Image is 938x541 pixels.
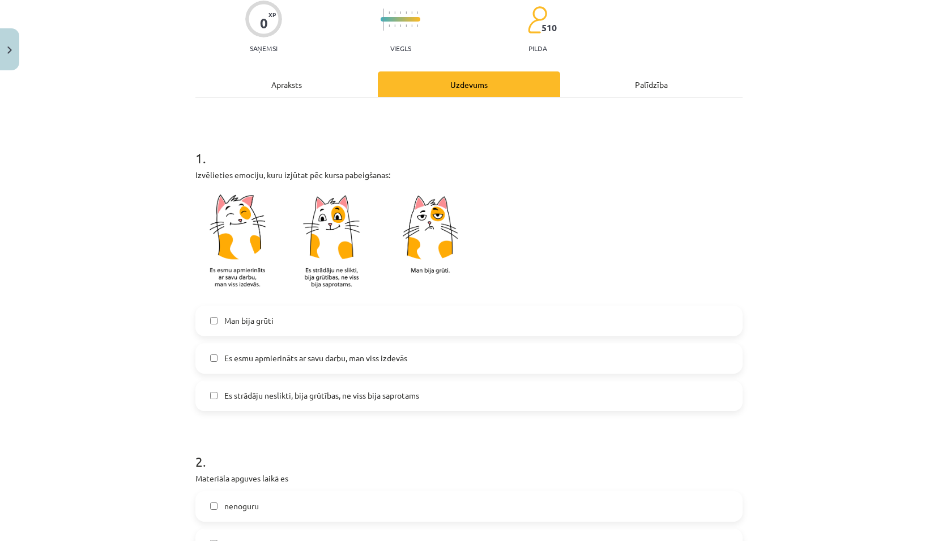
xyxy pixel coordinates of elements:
[527,6,547,34] img: students-c634bb4e5e11cddfef0936a35e636f08e4e9abd3cc4e673bd6f9a4125e45ecb1.svg
[528,44,547,52] p: pilda
[394,11,395,14] img: icon-short-line-57e1e144782c952c97e751825c79c345078a6d821885a25fce030b3d8c18986b.svg
[224,315,274,327] span: Man bija grūti
[400,24,401,27] img: icon-short-line-57e1e144782c952c97e751825c79c345078a6d821885a25fce030b3d8c18986b.svg
[560,71,743,97] div: Palīdzība
[260,15,268,31] div: 0
[224,500,259,512] span: nenoguru
[378,71,560,97] div: Uzdevums
[390,44,411,52] p: Viegls
[406,24,407,27] img: icon-short-line-57e1e144782c952c97e751825c79c345078a6d821885a25fce030b3d8c18986b.svg
[195,71,378,97] div: Apraksts
[389,11,390,14] img: icon-short-line-57e1e144782c952c97e751825c79c345078a6d821885a25fce030b3d8c18986b.svg
[417,24,418,27] img: icon-short-line-57e1e144782c952c97e751825c79c345078a6d821885a25fce030b3d8c18986b.svg
[195,472,743,484] p: Materiāla apguves laikā es
[400,11,401,14] img: icon-short-line-57e1e144782c952c97e751825c79c345078a6d821885a25fce030b3d8c18986b.svg
[542,23,557,33] span: 510
[210,354,218,362] input: Es esmu apmierināts ar savu darbu, man viss izdevās
[417,11,418,14] img: icon-short-line-57e1e144782c952c97e751825c79c345078a6d821885a25fce030b3d8c18986b.svg
[245,44,282,52] p: Saņemsi
[210,502,218,510] input: nenoguru
[268,11,276,18] span: XP
[394,24,395,27] img: icon-short-line-57e1e144782c952c97e751825c79c345078a6d821885a25fce030b3d8c18986b.svg
[411,24,412,27] img: icon-short-line-57e1e144782c952c97e751825c79c345078a6d821885a25fce030b3d8c18986b.svg
[383,9,384,31] img: icon-long-line-d9ea69661e0d244f92f715978eff75569469978d946b2353a9bb055b3ed8787d.svg
[195,130,743,166] h1: 1 .
[195,434,743,469] h1: 2 .
[389,24,390,27] img: icon-short-line-57e1e144782c952c97e751825c79c345078a6d821885a25fce030b3d8c18986b.svg
[210,392,218,399] input: Es strādāju neslikti, bija grūtības, ne viss bija saprotams
[7,47,12,54] img: icon-close-lesson-0947bae3869378f0d4975bcd49f059093ad1ed9edebbc8119c70593378902aed.svg
[411,11,412,14] img: icon-short-line-57e1e144782c952c97e751825c79c345078a6d821885a25fce030b3d8c18986b.svg
[406,11,407,14] img: icon-short-line-57e1e144782c952c97e751825c79c345078a6d821885a25fce030b3d8c18986b.svg
[224,390,419,401] span: Es strādāju neslikti, bija grūtības, ne viss bija saprotams
[210,317,218,324] input: Man bija grūti
[224,352,407,364] span: Es esmu apmierināts ar savu darbu, man viss izdevās
[195,169,743,181] p: Izvēlieties emociju, kuru izjūtat pēc kursa pabeigšanas:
